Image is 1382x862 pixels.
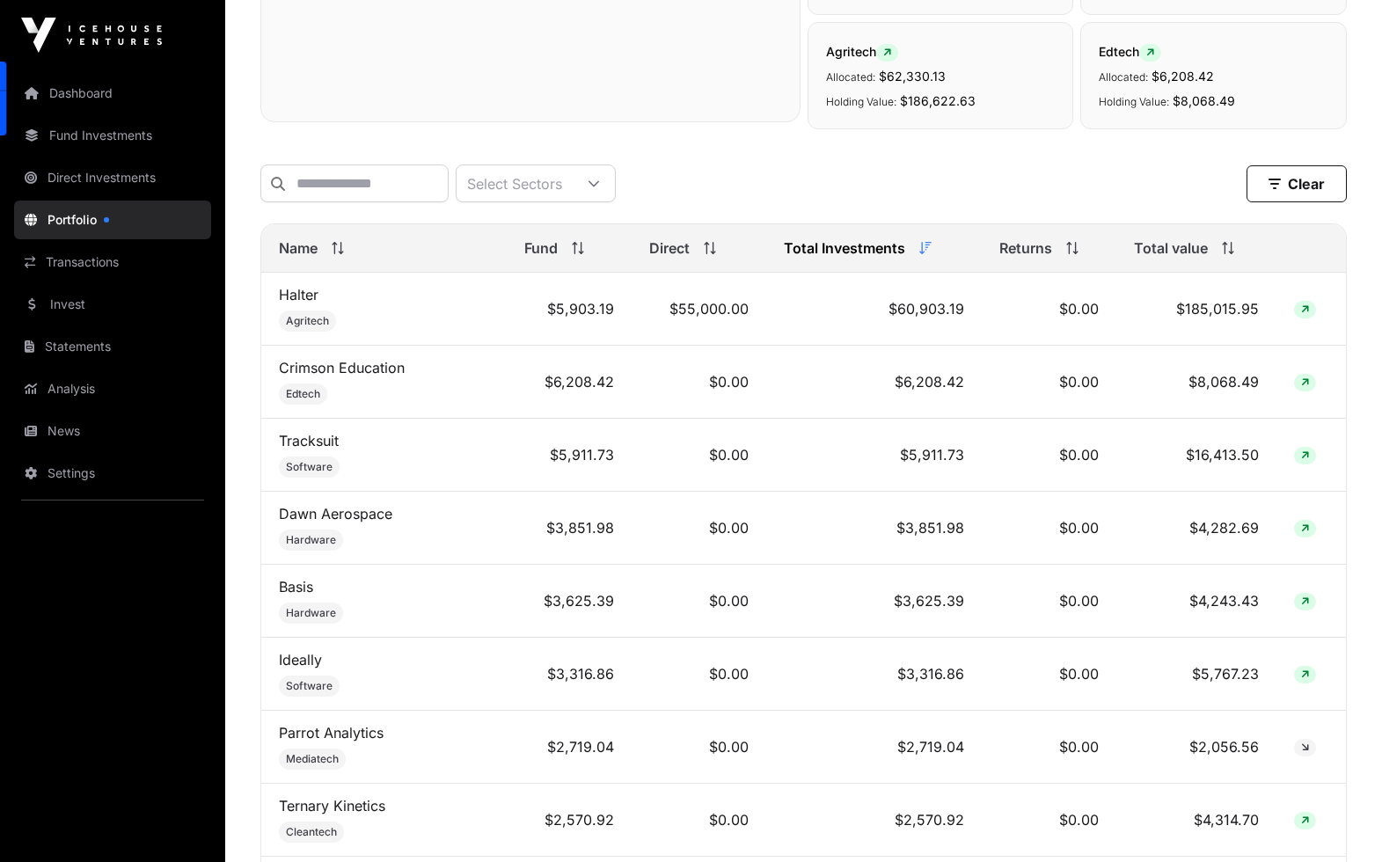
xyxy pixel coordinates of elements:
td: $185,015.95 [1116,273,1276,346]
td: $4,314.70 [1116,784,1276,857]
span: Hardware [286,533,336,547]
span: Total Investments [784,237,905,259]
a: Ideally [279,651,322,668]
td: $0.00 [632,638,766,711]
a: Dawn Aerospace [279,505,392,522]
td: $0.00 [982,346,1116,419]
td: $0.00 [632,419,766,492]
span: Returns [999,237,1052,259]
a: Parrot Analytics [279,724,384,741]
td: $3,851.98 [507,492,631,565]
td: $0.00 [632,565,766,638]
span: Edtech [286,387,320,401]
a: Portfolio [14,201,211,239]
span: $186,622.63 [900,93,976,108]
td: $3,625.39 [507,565,631,638]
td: $2,570.92 [507,784,631,857]
span: $8,068.49 [1173,93,1235,108]
td: $2,570.92 [766,784,982,857]
img: Icehouse Ventures Logo [21,18,162,53]
a: Dashboard [14,74,211,113]
a: Statements [14,327,211,366]
td: $5,767.23 [1116,638,1276,711]
span: Holding Value: [1099,95,1169,108]
a: Settings [14,454,211,493]
a: Direct Investments [14,158,211,197]
span: Software [286,679,333,693]
span: Allocated: [1099,70,1148,84]
td: $0.00 [982,784,1116,857]
td: $3,316.86 [766,638,982,711]
span: Software [286,460,333,474]
span: Name [279,237,318,259]
div: Select Sectors [457,165,573,201]
td: $6,208.42 [766,346,982,419]
td: $5,911.73 [766,419,982,492]
td: $0.00 [632,784,766,857]
td: $2,719.04 [507,711,631,784]
td: $0.00 [632,492,766,565]
td: $0.00 [982,565,1116,638]
span: Total value [1134,237,1208,259]
a: Basis [279,578,313,595]
span: Agritech [286,314,329,328]
span: Holding Value: [826,95,896,108]
td: $3,851.98 [766,492,982,565]
td: $0.00 [982,711,1116,784]
a: Ternary Kinetics [279,797,385,815]
td: $3,625.39 [766,565,982,638]
span: $6,208.42 [1152,69,1214,84]
td: $0.00 [982,273,1116,346]
td: $2,719.04 [766,711,982,784]
td: $16,413.50 [1116,419,1276,492]
span: Mediatech [286,752,339,766]
td: $4,243.43 [1116,565,1276,638]
td: $6,208.42 [507,346,631,419]
a: Invest [14,285,211,324]
a: Fund Investments [14,116,211,155]
td: $5,903.19 [507,273,631,346]
td: $0.00 [632,346,766,419]
td: $55,000.00 [632,273,766,346]
td: $0.00 [982,419,1116,492]
td: $8,068.49 [1116,346,1276,419]
a: Halter [279,286,318,303]
td: $4,282.69 [1116,492,1276,565]
span: Hardware [286,606,336,620]
a: News [14,412,211,450]
span: Direct [649,237,690,259]
span: Fund [524,237,558,259]
td: $0.00 [632,711,766,784]
td: $3,316.86 [507,638,631,711]
a: Crimson Education [279,359,405,376]
td: $5,911.73 [507,419,631,492]
button: Clear [1247,165,1347,202]
span: Allocated: [826,70,875,84]
span: Agritech [826,44,898,59]
span: Edtech [1099,44,1161,59]
a: Transactions [14,243,211,281]
a: Tracksuit [279,432,339,449]
td: $60,903.19 [766,273,982,346]
td: $2,056.56 [1116,711,1276,784]
span: Cleantech [286,825,337,839]
td: $0.00 [982,638,1116,711]
span: $62,330.13 [879,69,946,84]
a: Analysis [14,369,211,408]
td: $0.00 [982,492,1116,565]
iframe: Chat Widget [1294,778,1382,862]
